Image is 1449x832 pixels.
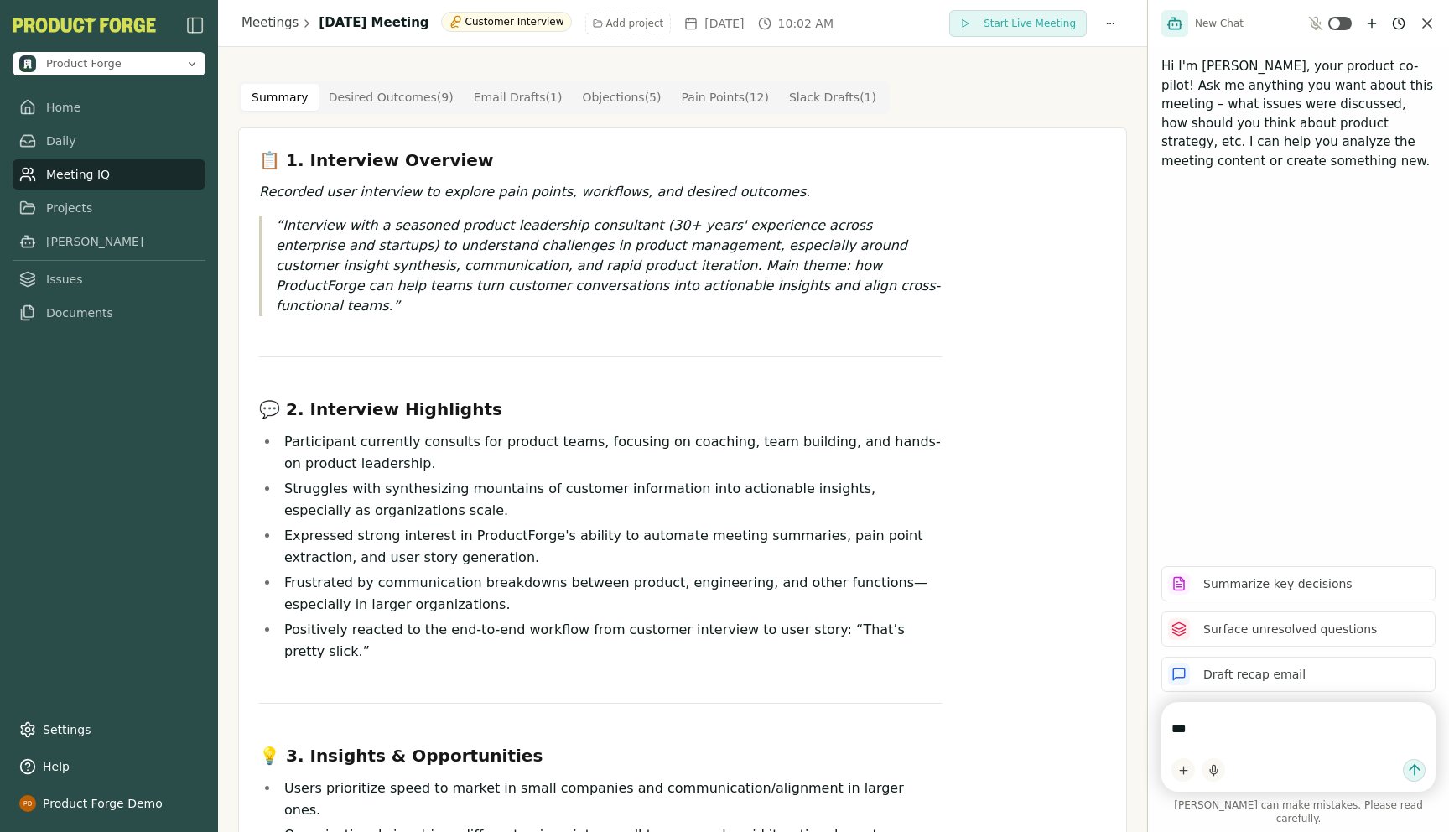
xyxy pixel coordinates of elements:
button: Start dictation [1202,758,1225,782]
a: Meeting IQ [13,159,205,190]
button: PF-Logo [13,18,156,33]
span: 10:02 AM [778,15,834,32]
button: Objections ( 5 ) [572,84,671,111]
span: [DATE] [704,15,744,32]
li: Expressed strong interest in ProductForge's ability to automate meeting summaries, pain point ext... [279,525,942,569]
button: Draft recap email [1161,657,1436,692]
button: Add project [585,13,672,34]
span: [PERSON_NAME] can make mistakes. Please read carefully. [1161,798,1436,825]
a: [PERSON_NAME] [13,226,205,257]
img: profile [19,795,36,812]
button: Toggle ambient mode [1328,17,1352,30]
h3: 💡 3. Insights & Opportunities [259,744,942,767]
em: Recorded user interview to explore pain points, workflows, and desired outcomes. [259,184,810,200]
li: Participant currently consults for product teams, focusing on coaching, team building, and hands-... [279,431,942,475]
button: Pain Points ( 12 ) [672,84,779,111]
button: Slack Drafts ( 1 ) [779,84,886,111]
a: Meetings [241,13,299,33]
a: Documents [13,298,205,328]
button: Summarize key decisions [1161,566,1436,601]
span: Product Forge [46,56,122,71]
button: Desired Outcomes ( 9 ) [319,84,464,111]
a: Home [13,92,205,122]
button: Summary [241,84,319,111]
h1: [DATE] Meeting [319,13,428,33]
button: Add content to chat [1171,758,1195,782]
h3: 💬 2. Interview Highlights [259,398,942,421]
li: Users prioritize speed to market in small companies and communication/alignment in larger ones. [279,777,942,821]
button: Chat history [1389,13,1409,34]
p: Surface unresolved questions [1203,621,1377,638]
img: sidebar [185,15,205,35]
h3: 📋 1. Interview Overview [259,148,942,172]
button: Email Drafts ( 1 ) [464,84,573,111]
img: Product Forge [13,18,156,33]
a: Issues [13,264,205,294]
span: Add project [606,17,664,30]
li: Struggles with synthesizing mountains of customer information into actionable insights, especiall... [279,478,942,522]
span: Start Live Meeting [984,17,1076,30]
button: Close chat [1419,15,1436,32]
button: Help [13,751,205,782]
button: New chat [1362,13,1382,34]
button: Start Live Meeting [949,10,1087,37]
button: Send message [1403,759,1426,782]
a: Daily [13,126,205,156]
button: Product Forge Demo [13,788,205,819]
p: Hi I'm [PERSON_NAME], your product co-pilot! Ask me anything you want about this meeting – what i... [1161,57,1436,170]
p: Interview with a seasoned product leadership consultant (30+ years' experience across enterprise ... [276,216,942,316]
p: Draft recap email [1203,666,1306,684]
div: Customer Interview [441,12,572,32]
button: Surface unresolved questions [1161,611,1436,647]
a: Settings [13,715,205,745]
li: Positively reacted to the end-to-end workflow from customer interview to user story: “That’s pret... [279,619,942,663]
p: Summarize key decisions [1203,575,1353,593]
img: Product Forge [19,55,36,72]
span: New Chat [1195,17,1244,30]
a: Projects [13,193,205,223]
li: Frustrated by communication breakdowns between product, engineering, and other functions—especial... [279,572,942,616]
button: Open organization switcher [13,52,205,75]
